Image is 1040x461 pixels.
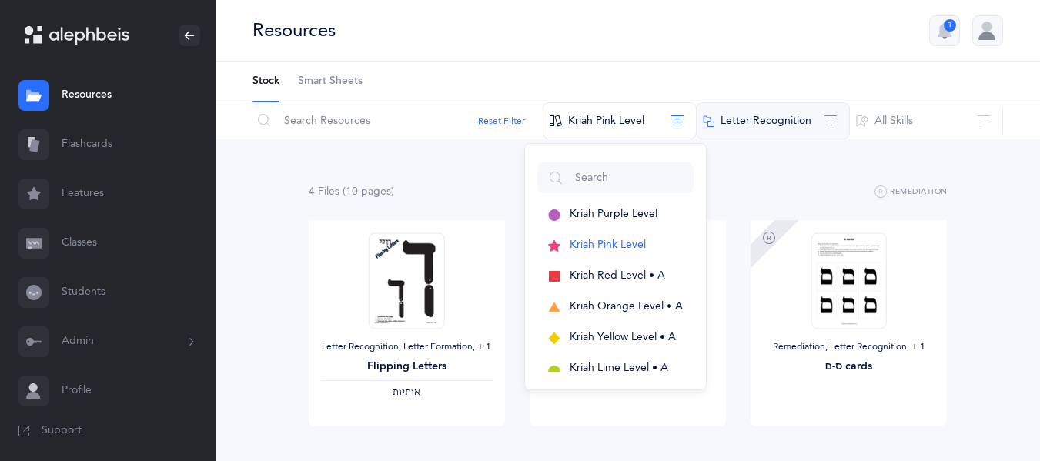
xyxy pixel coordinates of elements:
span: Kriah Red Level • A [570,269,665,282]
span: Kriah Purple Level [570,208,657,220]
button: Reset Filter [478,114,525,128]
iframe: Drift Widget Chat Controller [963,384,1022,443]
span: Smart Sheets [298,74,363,89]
img: Flipping_Letters_thumbnail_1704143166.png [369,232,444,329]
div: ס-ם cards [763,359,935,375]
div: 1 [944,19,956,32]
div: Flipping Letters [321,359,493,375]
button: 1 [929,15,960,46]
button: Kriah Red Level • A [537,261,694,292]
div: Resources [252,18,336,43]
span: Kriah Pink Level [570,239,646,251]
span: s [335,185,339,198]
span: (10 page ) [343,185,394,198]
button: All Skills [849,102,1003,139]
button: Kriah Green Level • A [537,384,694,415]
button: Kriah Pink Level [543,102,697,139]
div: Letter Recognition, Letter Formation‪, + 1‬ [321,341,493,353]
button: Kriah Lime Level • A [537,353,694,384]
span: 4 File [309,185,339,198]
span: ‫אותיות‬ [393,386,420,397]
span: Kriah Lime Level • A [570,362,668,374]
img: %D7%A1_%D7%A2_cards_thumbnail_1754248723.png [811,232,887,329]
button: Kriah Pink Level [537,230,694,261]
button: Kriah Purple Level [537,199,694,230]
input: Search Resources [252,102,543,139]
span: Kriah Yellow Level • A [570,331,676,343]
span: Support [42,423,82,439]
div: Remediation, Letter Recognition‪, + 1‬ [763,341,935,353]
input: Search [537,162,694,193]
button: Letter Recognition [696,102,850,139]
span: s [386,185,391,198]
button: Kriah Orange Level • A [537,292,694,322]
button: Kriah Yellow Level • A [537,322,694,353]
button: Remediation [874,183,948,202]
span: Kriah Orange Level • A [570,300,683,312]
